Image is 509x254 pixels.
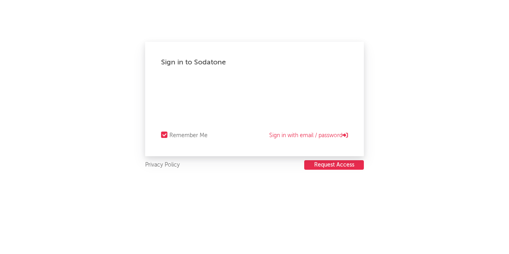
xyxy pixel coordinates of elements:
div: Remember Me [169,131,208,140]
a: Sign in with email / password [269,131,348,140]
button: Request Access [304,160,364,170]
a: Privacy Policy [145,160,180,170]
div: Sign in to Sodatone [161,58,348,67]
